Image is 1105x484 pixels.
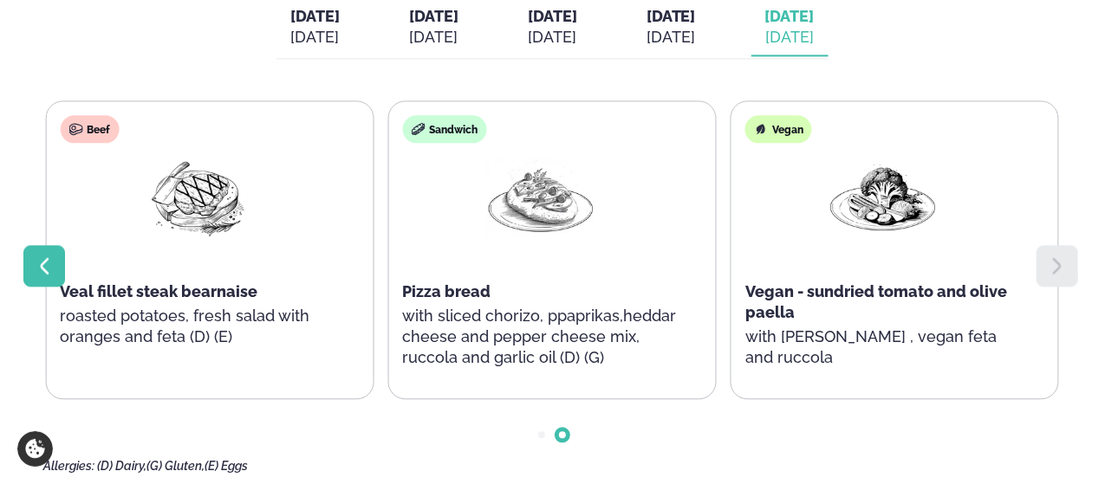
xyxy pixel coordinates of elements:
span: [DATE] [290,6,340,27]
div: [DATE] [647,27,696,48]
span: [DATE] [409,7,458,25]
div: Beef [60,115,119,143]
span: (G) Gluten, [146,459,205,473]
img: sandwich-new-16px.svg [411,122,425,136]
a: Cookie settings [17,431,53,467]
span: [DATE] [765,7,815,25]
p: with sliced chorizo, ppaprikas,heddar cheese and pepper cheese mix, ruccola and garlic oil (D) (G) [402,306,678,368]
span: (D) Dairy, [97,459,146,473]
div: Vegan [745,115,812,143]
span: Allergies: [43,459,94,473]
img: Beef-Meat.png [142,157,253,237]
div: Sandwich [402,115,486,143]
span: Pizza bread [402,282,491,300]
img: Vegan.svg [754,122,768,136]
p: with [PERSON_NAME] , vegan feta and ruccola [745,326,1021,368]
img: beef.svg [68,122,82,136]
p: roasted potatoes, fresh salad with oranges and feta (D) (E) [60,306,335,347]
img: Vegan.png [828,157,939,237]
span: [DATE] [528,7,577,25]
img: Pizza-Bread.png [484,157,595,237]
span: Veal fillet steak bearnaise [60,282,257,300]
div: [DATE] [409,27,458,48]
div: [DATE] [765,27,815,48]
div: [DATE] [290,27,340,48]
span: Vegan - sundried tomato and olive paella [745,282,1007,321]
span: Go to slide 1 [538,431,545,438]
span: (E) Eggs [205,459,248,473]
span: [DATE] [647,7,696,25]
span: Go to slide 2 [559,431,566,438]
div: [DATE] [528,27,577,48]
